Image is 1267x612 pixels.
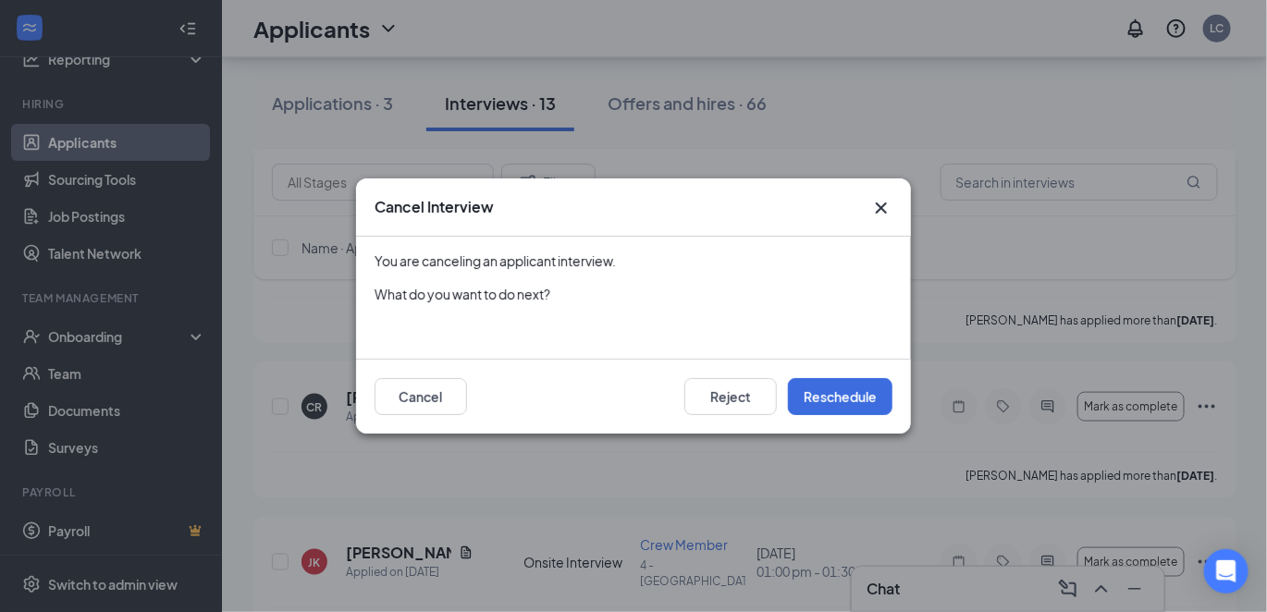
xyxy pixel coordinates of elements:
[870,197,892,219] button: Close
[684,378,777,415] button: Reject
[375,378,467,415] button: Cancel
[870,197,892,219] svg: Cross
[1204,549,1249,594] div: Open Intercom Messenger
[375,285,892,303] div: What do you want to do next?
[788,378,892,415] button: Reschedule
[375,197,494,217] h3: Cancel Interview
[375,251,892,270] div: You are canceling an applicant interview.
